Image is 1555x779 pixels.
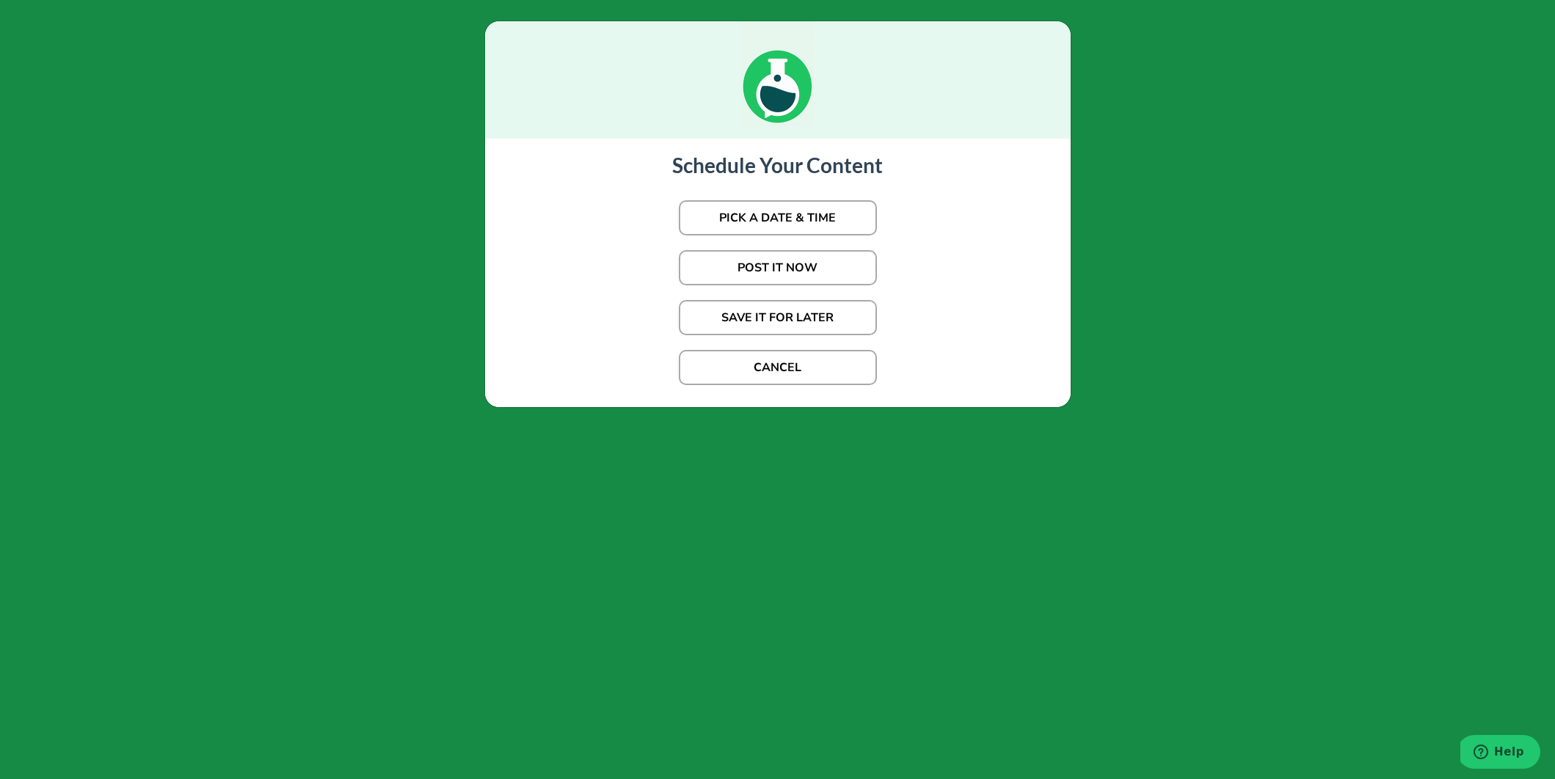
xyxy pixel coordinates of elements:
[679,300,877,335] button: SAVE IT FOR LATER
[1460,735,1540,772] iframe: Opens a widget where you can find more information
[679,250,877,285] button: POST IT NOW
[679,350,877,385] button: CANCEL
[500,153,1056,178] h3: Schedule Your Content
[679,200,877,235] button: PICK A DATE & TIME
[741,21,815,126] img: loading_green.c7b22621.gif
